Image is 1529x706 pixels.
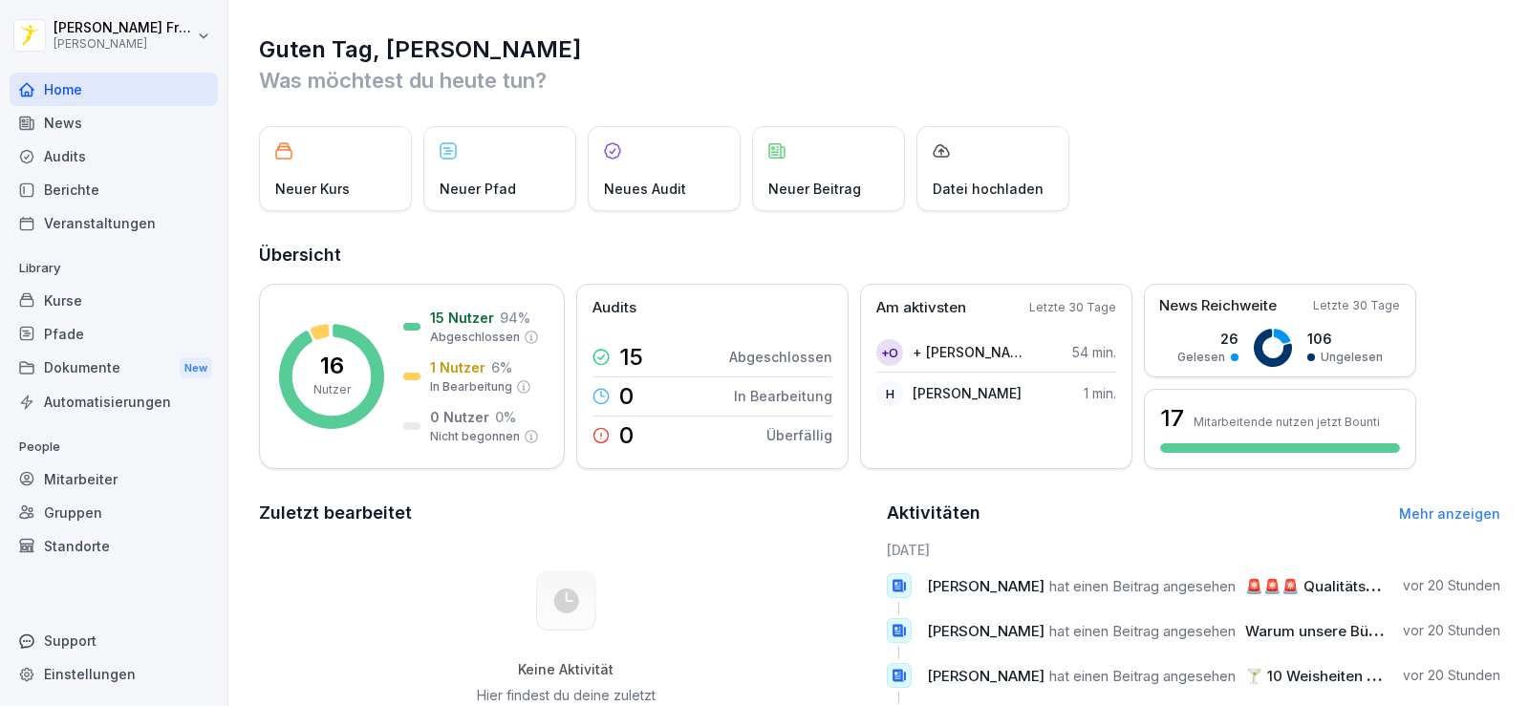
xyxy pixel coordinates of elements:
a: Einstellungen [10,657,218,691]
h2: Zuletzt bearbeitet [259,500,873,526]
p: Was möchtest du heute tun? [259,65,1500,96]
h2: Übersicht [259,242,1500,268]
p: 6 % [491,357,512,377]
p: + [PERSON_NAME] [PERSON_NAME] [913,342,1023,362]
p: vor 20 Stunden [1403,576,1500,595]
p: Mitarbeitende nutzen jetzt Bounti [1194,415,1380,429]
div: New [180,357,212,379]
span: [PERSON_NAME] [927,667,1044,685]
h3: 17 [1160,402,1184,435]
p: [PERSON_NAME] [54,37,193,51]
h5: Keine Aktivität [469,661,662,678]
p: Letzte 30 Tage [1313,297,1400,314]
p: 0 [619,385,634,408]
a: Pfade [10,317,218,351]
p: 94 % [500,308,530,328]
p: Audits [592,297,636,319]
span: hat einen Beitrag angesehen [1049,622,1236,640]
p: 1 Nutzer [430,357,485,377]
p: 106 [1307,329,1383,349]
a: Veranstaltungen [10,206,218,240]
p: Neuer Kurs [275,179,350,199]
p: vor 20 Stunden [1403,621,1500,640]
p: Datei hochladen [933,179,1044,199]
a: Home [10,73,218,106]
span: [PERSON_NAME] [927,577,1044,595]
p: 0 Nutzer [430,407,489,427]
p: Neues Audit [604,179,686,199]
p: In Bearbeitung [430,378,512,396]
p: [PERSON_NAME] Frontini [54,20,193,36]
span: hat einen Beitrag angesehen [1049,667,1236,685]
p: 1 min. [1084,383,1116,403]
p: vor 20 Stunden [1403,666,1500,685]
div: +O [876,339,903,366]
p: People [10,432,218,462]
p: Gelesen [1177,349,1225,366]
a: DokumenteNew [10,351,218,386]
span: [PERSON_NAME] [927,622,1044,640]
h1: Guten Tag, [PERSON_NAME] [259,34,1500,65]
div: H [876,380,903,407]
div: Dokumente [10,351,218,386]
p: 0 [619,424,634,447]
a: Automatisierungen [10,385,218,418]
p: [PERSON_NAME] [913,383,1022,403]
h2: Aktivitäten [887,500,980,526]
p: Abgeschlossen [430,329,520,346]
a: Mitarbeiter [10,462,218,496]
a: Kurse [10,284,218,317]
p: 15 Nutzer [430,308,494,328]
a: Berichte [10,173,218,206]
p: 0 % [495,407,516,427]
a: News [10,106,218,139]
p: Nicht begonnen [430,428,520,445]
p: Letzte 30 Tage [1029,299,1116,316]
p: Überfällig [766,425,832,445]
p: Neuer Pfad [440,179,516,199]
p: Library [10,253,218,284]
p: Ungelesen [1321,349,1383,366]
span: hat einen Beitrag angesehen [1049,577,1236,595]
div: Support [10,624,218,657]
h6: [DATE] [887,540,1501,560]
a: Gruppen [10,496,218,529]
p: In Bearbeitung [734,386,832,406]
p: Neuer Beitrag [768,179,861,199]
p: Abgeschlossen [729,347,832,367]
p: Nutzer [313,381,351,398]
p: 16 [320,354,344,377]
p: News Reichweite [1159,295,1277,317]
p: Am aktivsten [876,297,966,319]
a: Mehr anzeigen [1399,505,1500,522]
p: 54 min. [1072,342,1116,362]
p: 26 [1177,329,1238,349]
a: Audits [10,139,218,173]
a: Standorte [10,529,218,563]
p: 15 [619,346,643,369]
